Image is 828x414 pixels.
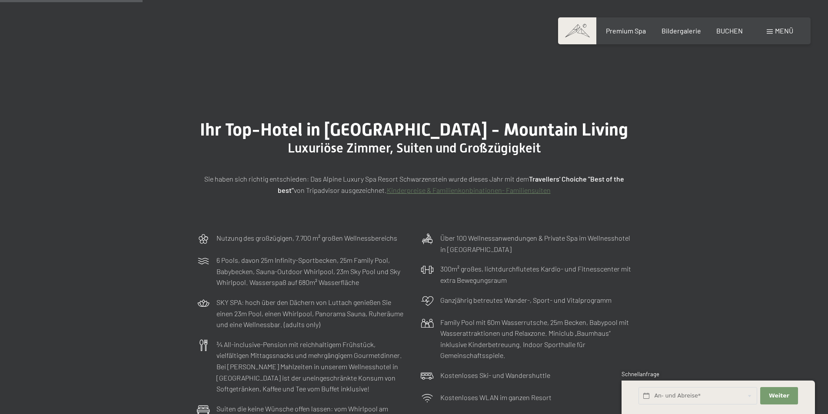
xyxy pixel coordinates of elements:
[387,186,551,194] a: Kinderpreise & Familienkonbinationen- Familiensuiten
[440,263,632,285] p: 300m² großes, lichtdurchflutetes Kardio- und Fitnesscenter mit extra Bewegungsraum
[760,387,798,405] button: Weiter
[440,317,632,361] p: Family Pool mit 60m Wasserrutsche, 25m Becken, Babypool mit Wasserattraktionen und Relaxzone. Min...
[197,173,632,195] p: Sie haben sich richtig entschieden: Das Alpine Luxury Spa Resort Schwarzenstein wurde dieses Jahr...
[216,297,408,330] p: SKY SPA: hoch über den Dächern von Luttach genießen Sie einen 23m Pool, einen Whirlpool, Panorama...
[440,232,632,255] p: Über 100 Wellnessanwendungen & Private Spa im Wellnesshotel in [GEOGRAPHIC_DATA]
[216,339,408,394] p: ¾ All-inclusive-Pension mit reichhaltigem Frühstück, vielfältigen Mittagssnacks und mehrgängigem ...
[440,370,550,381] p: Kostenloses Ski- und Wandershuttle
[278,175,624,194] strong: Travellers' Choiche "Best of the best"
[216,232,397,244] p: Nutzung des großzügigen, 7.700 m² großen Wellnessbereichs
[216,255,408,288] p: 6 Pools, davon 25m Infinity-Sportbecken, 25m Family Pool, Babybecken, Sauna-Outdoor Whirlpool, 23...
[662,26,701,35] a: Bildergalerie
[200,119,628,140] span: Ihr Top-Hotel in [GEOGRAPHIC_DATA] - Mountain Living
[606,26,646,35] a: Premium Spa
[716,26,743,35] a: BUCHEN
[440,392,552,403] p: Kostenloses WLAN im ganzen Resort
[769,392,789,400] span: Weiter
[440,295,612,306] p: Ganzjährig betreutes Wander-, Sport- und Vitalprogramm
[775,26,793,35] span: Menü
[622,371,659,378] span: Schnellanfrage
[288,140,541,156] span: Luxuriöse Zimmer, Suiten und Großzügigkeit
